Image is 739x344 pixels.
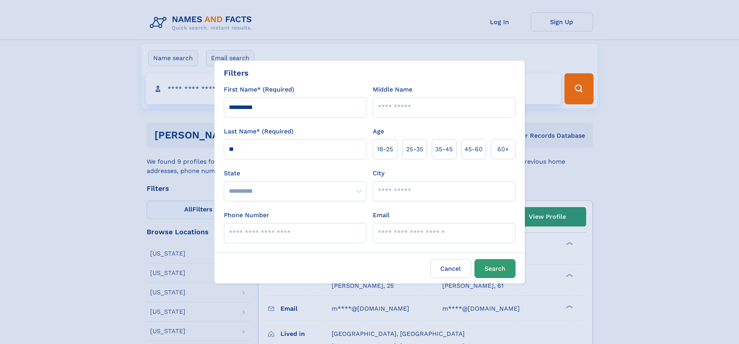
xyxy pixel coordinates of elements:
label: Middle Name [373,85,412,94]
span: 35‑45 [435,145,453,154]
label: First Name* (Required) [224,85,294,94]
button: Search [474,259,516,278]
span: 45‑60 [464,145,483,154]
label: Age [373,127,384,136]
span: 60+ [497,145,509,154]
div: Filters [224,67,249,79]
label: Phone Number [224,211,269,220]
label: Last Name* (Required) [224,127,294,136]
label: Email [373,211,389,220]
label: State [224,169,367,178]
label: Cancel [430,259,471,278]
span: 18‑25 [377,145,393,154]
label: City [373,169,384,178]
span: 25‑35 [406,145,423,154]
